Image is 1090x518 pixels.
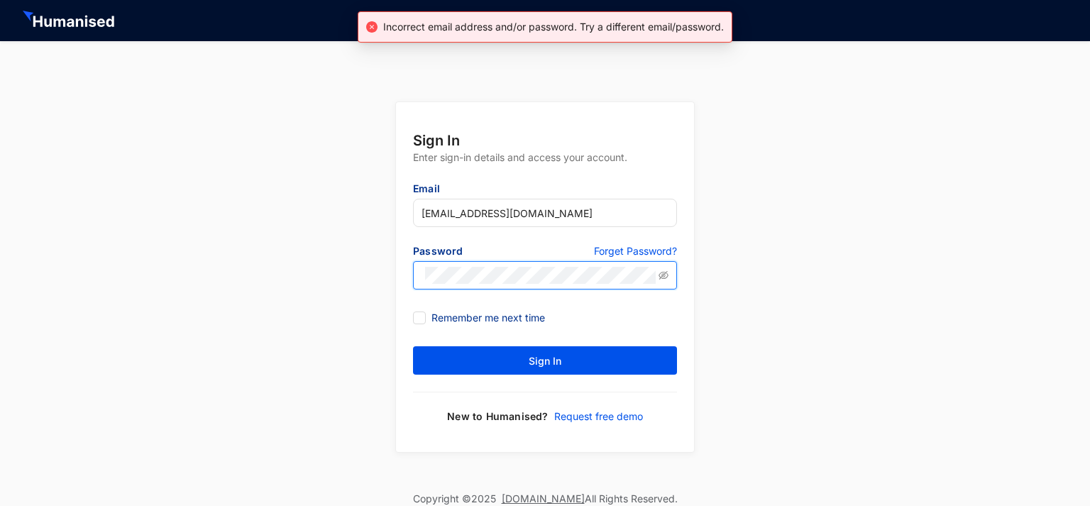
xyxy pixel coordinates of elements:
p: Enter sign-in details and access your account. [413,150,677,182]
p: Email [413,182,677,199]
span: Remember me next time [426,310,551,326]
input: Enter your email [413,199,677,227]
span: eye-invisible [659,270,668,280]
img: HeaderHumanisedNameIcon.51e74e20af0cdc04d39a069d6394d6d9.svg [23,11,117,31]
a: [DOMAIN_NAME] [502,492,585,505]
span: Incorrect email address and/or password. Try a different email/password. [383,21,724,33]
p: Copyright © 2025 All Rights Reserved. [413,492,678,506]
p: New to Humanised? [447,409,548,424]
span: Sign In [529,354,561,368]
button: Sign In [413,346,677,375]
a: Request free demo [549,409,643,424]
span: close-circle [366,21,378,33]
a: Forget Password? [594,244,677,261]
p: Password [413,244,545,261]
p: Sign In [413,131,677,150]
